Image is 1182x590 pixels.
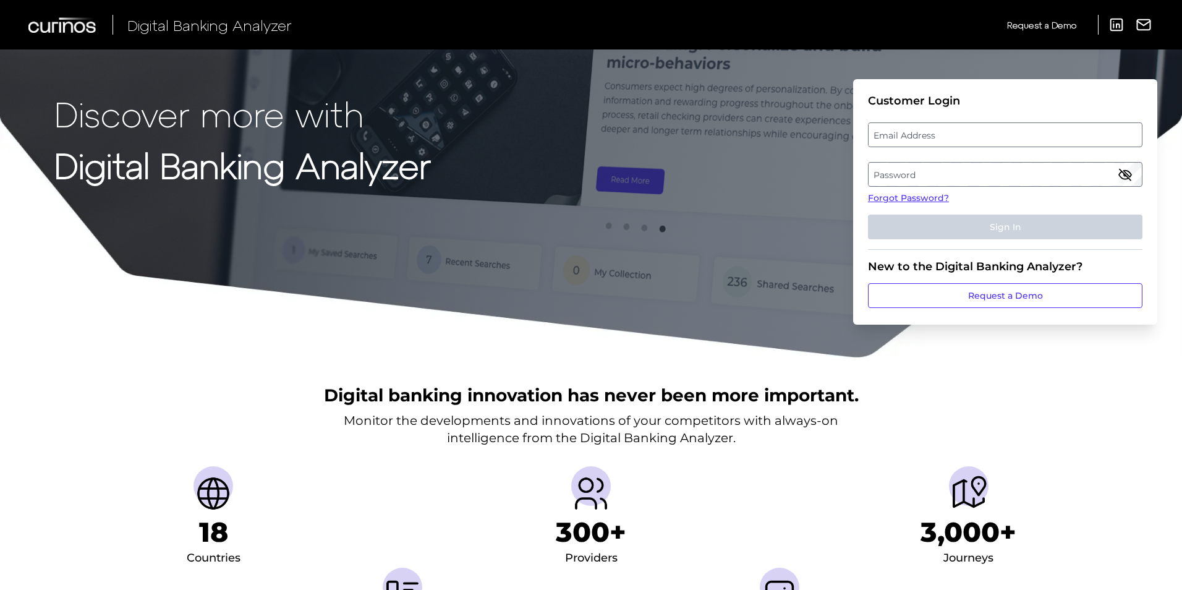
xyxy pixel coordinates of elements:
[868,283,1142,308] a: Request a Demo
[1007,20,1076,30] span: Request a Demo
[556,516,626,549] h1: 300+
[1007,15,1076,35] a: Request a Demo
[199,516,228,549] h1: 18
[868,215,1142,239] button: Sign In
[54,94,431,133] p: Discover more with
[868,260,1142,273] div: New to the Digital Banking Analyzer?
[193,474,233,513] img: Countries
[28,17,98,33] img: Curinos
[949,474,989,513] img: Journeys
[571,474,611,513] img: Providers
[869,124,1141,146] label: Email Address
[943,549,993,568] div: Journeys
[868,192,1142,205] a: Forgot Password?
[187,549,240,568] div: Countries
[868,94,1142,108] div: Customer Login
[54,144,431,186] strong: Digital Banking Analyzer
[127,16,292,34] span: Digital Banking Analyzer
[324,383,859,407] h2: Digital banking innovation has never been more important.
[869,163,1141,186] label: Password
[344,412,838,447] p: Monitor the developments and innovations of your competitors with always-on intelligence from the...
[565,549,618,568] div: Providers
[921,516,1016,549] h1: 3,000+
